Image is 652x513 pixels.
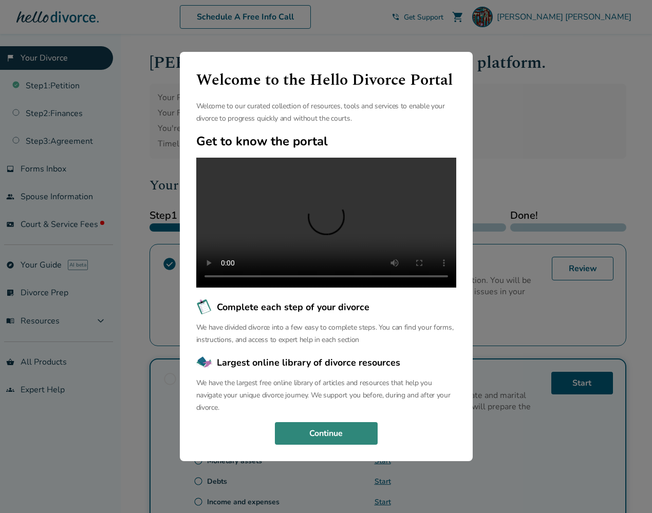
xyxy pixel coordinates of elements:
button: Continue [275,422,378,445]
p: Welcome to our curated collection of resources, tools and services to enable your divorce to prog... [196,100,456,125]
h1: Welcome to the Hello Divorce Portal [196,68,456,92]
p: We have divided divorce into a few easy to complete steps. You can find your forms, instructions,... [196,321,456,346]
p: We have the largest free online library of articles and resources that help you navigate your uni... [196,377,456,414]
img: Complete each step of your divorce [196,299,213,315]
span: Largest online library of divorce resources [217,356,400,369]
img: Largest online library of divorce resources [196,354,213,371]
span: Complete each step of your divorce [217,300,369,314]
h2: Get to know the portal [196,133,456,149]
